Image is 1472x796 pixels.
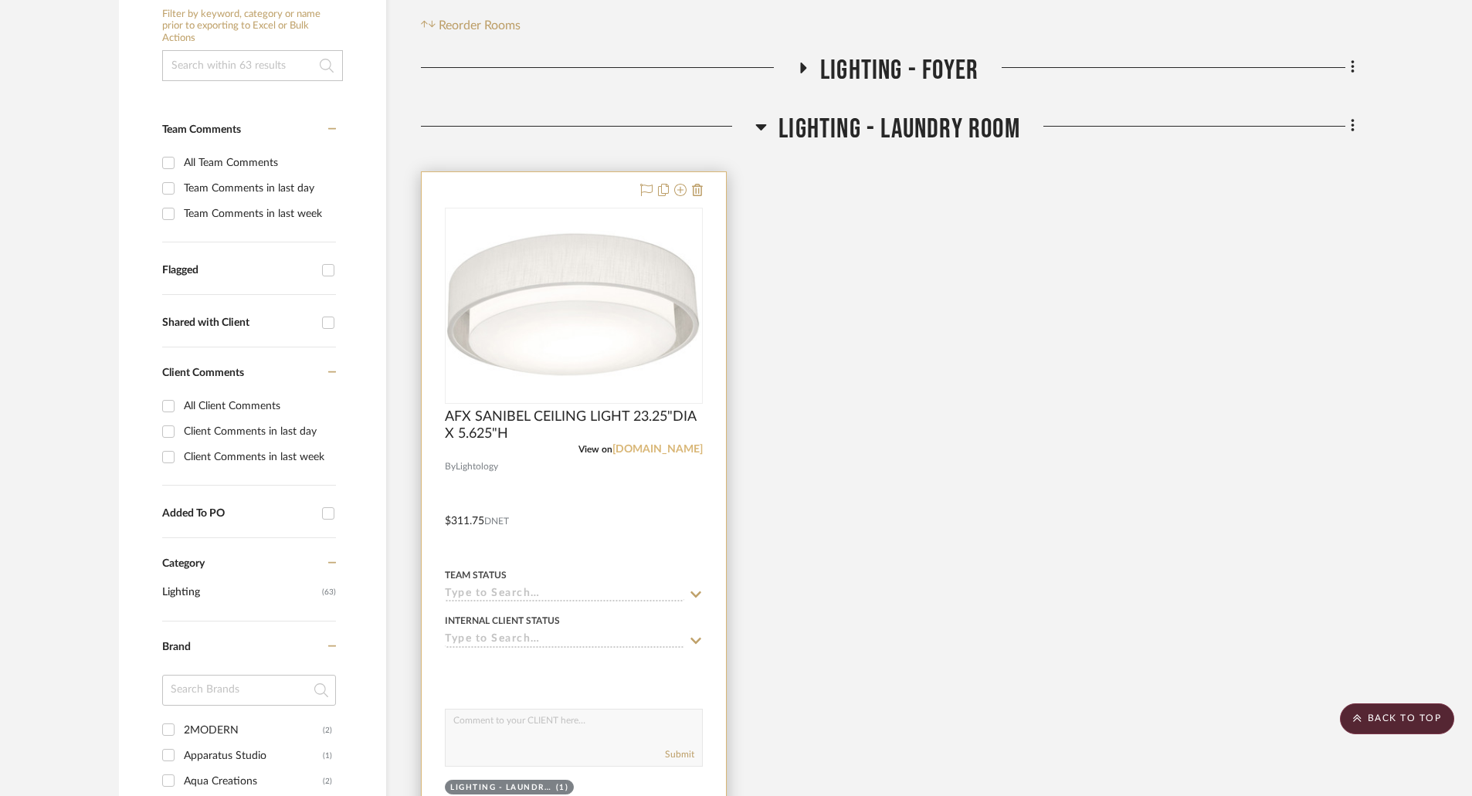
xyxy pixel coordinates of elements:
[439,16,521,35] span: Reorder Rooms
[323,743,332,768] div: (1)
[184,394,332,418] div: All Client Comments
[322,580,336,605] span: (63)
[162,368,244,378] span: Client Comments
[450,782,552,794] div: LIGHTING - LAUNDRY ROOM
[162,675,336,706] input: Search Brands
[162,124,241,135] span: Team Comments
[445,614,560,628] div: Internal Client Status
[162,557,205,571] span: Category
[184,176,332,201] div: Team Comments in last day
[184,743,323,768] div: Apparatus Studio
[184,419,332,444] div: Client Comments in last day
[162,8,343,45] h6: Filter by keyword, category or name prior to exporting to Excel or Bulk Actions
[445,633,684,648] input: Type to Search…
[445,568,507,582] div: Team Status
[162,264,314,277] div: Flagged
[445,459,456,474] span: By
[446,208,702,403] div: 0
[456,459,498,474] span: Lightology
[665,747,694,761] button: Submit
[162,50,343,81] input: Search within 63 results
[778,113,1020,146] span: LIGHTING - LAUNDRY ROOM
[162,642,191,652] span: Brand
[162,507,314,520] div: Added To PO
[184,445,332,469] div: Client Comments in last week
[578,445,612,454] span: View on
[445,588,684,602] input: Type to Search…
[323,718,332,743] div: (2)
[162,317,314,330] div: Shared with Client
[421,16,521,35] button: Reorder Rooms
[556,782,569,794] div: (1)
[323,769,332,794] div: (2)
[162,579,318,605] span: Lighting
[612,444,703,455] a: [DOMAIN_NAME]
[446,230,701,381] img: AFX SANIBEL CEILING LIGHT 23.25"DIA X 5.625"H
[820,54,979,87] span: LIGHTING - FOYER
[184,202,332,226] div: Team Comments in last week
[445,408,703,442] span: AFX SANIBEL CEILING LIGHT 23.25"DIA X 5.625"H
[1340,703,1454,734] scroll-to-top-button: BACK TO TOP
[184,718,323,743] div: 2MODERN
[184,769,323,794] div: Aqua Creations
[184,151,332,175] div: All Team Comments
